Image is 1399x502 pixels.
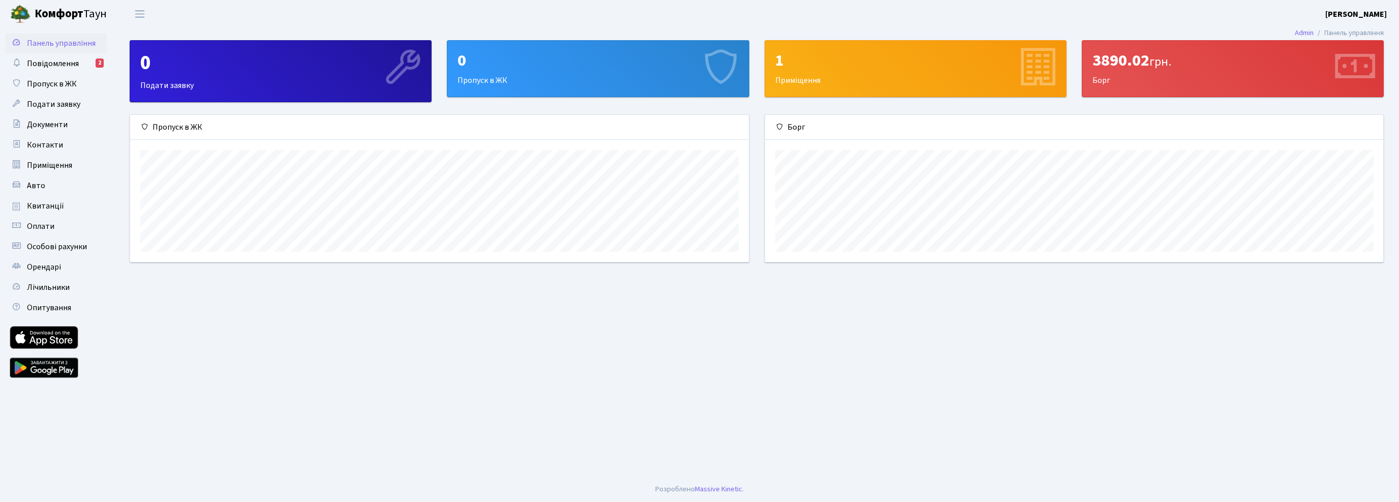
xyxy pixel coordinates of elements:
[27,38,96,49] span: Панель управління
[27,302,71,313] span: Опитування
[27,261,61,273] span: Орендарі
[130,115,749,140] div: Пропуск в ЖК
[458,51,738,70] div: 0
[5,135,107,155] a: Контакти
[1325,8,1387,20] a: [PERSON_NAME]
[5,53,107,74] a: Повідомлення2
[140,51,421,75] div: 0
[765,40,1067,97] a: 1Приміщення
[130,40,432,102] a: 0Подати заявку
[96,58,104,68] div: 2
[1325,9,1387,20] b: [PERSON_NAME]
[27,78,77,90] span: Пропуск в ЖК
[5,74,107,94] a: Пропуск в ЖК
[27,58,79,69] span: Повідомлення
[1280,22,1399,44] nav: breadcrumb
[447,40,749,97] a: 0Пропуск в ЖК
[1149,53,1171,71] span: грн.
[1295,27,1314,38] a: Admin
[765,115,1384,140] div: Борг
[5,257,107,277] a: Орендарі
[35,6,83,22] b: Комфорт
[27,241,87,252] span: Особові рахунки
[130,41,431,102] div: Подати заявку
[655,484,744,495] div: Розроблено .
[27,160,72,171] span: Приміщення
[27,200,64,212] span: Квитанції
[5,216,107,237] a: Оплати
[27,180,45,191] span: Авто
[127,6,153,22] button: Переключити навігацію
[10,4,31,24] img: logo.png
[1082,41,1383,97] div: Борг
[27,139,63,151] span: Контакти
[1314,27,1384,39] li: Панель управління
[695,484,742,494] a: Massive Kinetic
[27,282,70,293] span: Лічильники
[5,114,107,135] a: Документи
[447,41,748,97] div: Пропуск в ЖК
[5,155,107,175] a: Приміщення
[765,41,1066,97] div: Приміщення
[5,237,107,257] a: Особові рахунки
[27,119,68,130] span: Документи
[1092,51,1373,70] div: 3890.02
[5,33,107,53] a: Панель управління
[27,221,54,232] span: Оплати
[5,298,107,318] a: Опитування
[5,196,107,216] a: Квитанції
[775,51,1056,70] div: 1
[27,99,80,110] span: Подати заявку
[5,175,107,196] a: Авто
[35,6,107,23] span: Таун
[5,94,107,114] a: Подати заявку
[5,277,107,298] a: Лічильники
